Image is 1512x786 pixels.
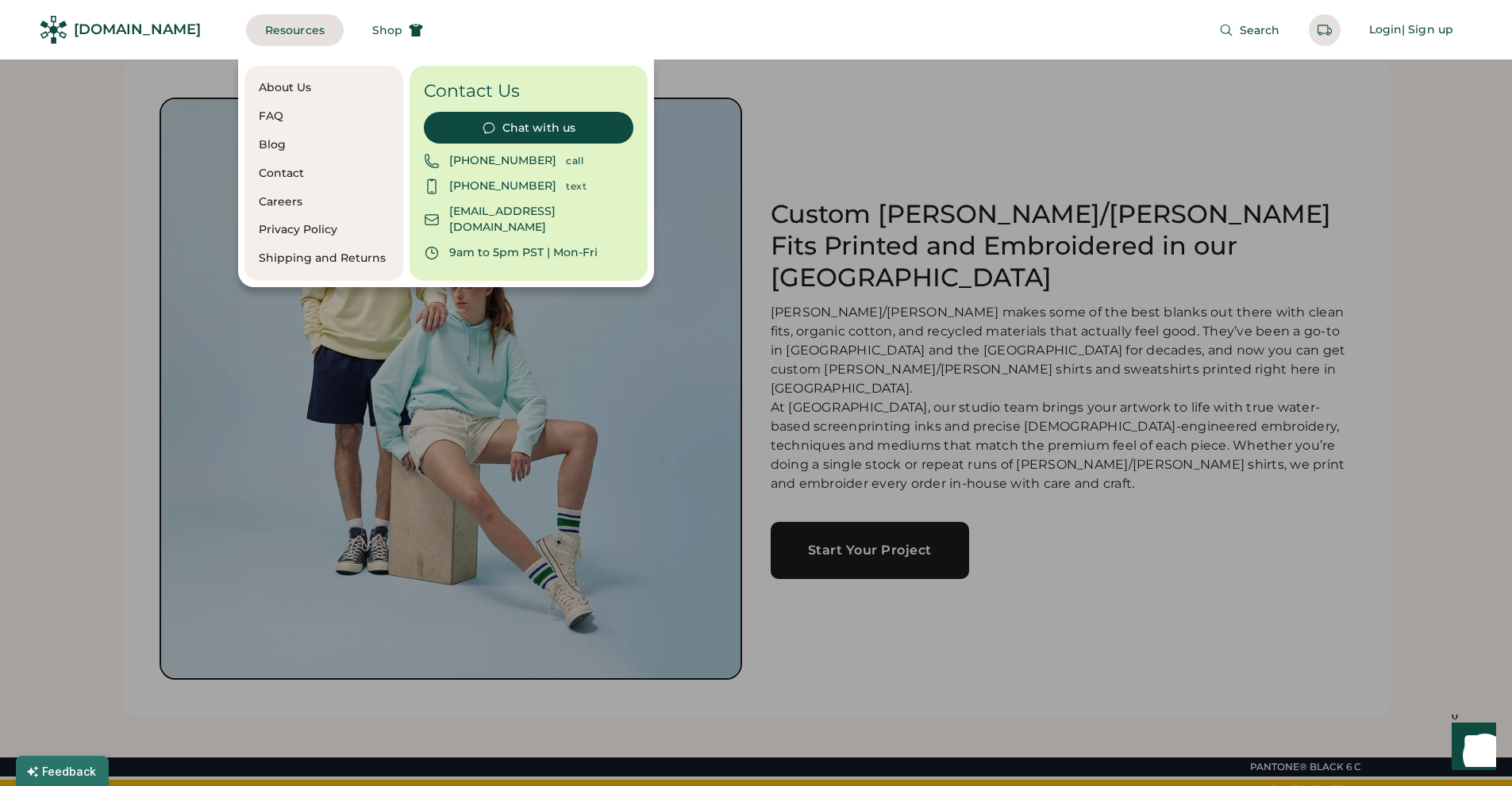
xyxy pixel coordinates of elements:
[353,14,442,46] button: Shop
[259,194,389,210] a: Careers
[566,155,633,167] div: call
[449,245,598,261] div: 9am to 5pm PST | Mon-Fri
[259,109,389,125] a: FAQ
[1402,22,1453,38] div: | Sign up
[372,25,402,36] span: Shop
[1369,22,1402,38] div: Login
[40,16,67,44] img: Rendered Logo - Screens
[259,222,389,238] a: Privacy Policy
[259,137,389,153] a: Blog
[424,112,633,144] button: Chat with us
[1200,14,1299,46] button: Search
[449,178,556,194] div: [PHONE_NUMBER]
[1309,14,1341,46] button: Retrieve an order
[259,80,389,96] a: About Us
[566,180,633,193] div: text
[424,80,633,102] div: Contact Us
[1437,715,1505,783] iframe: Front Chat
[259,251,389,266] a: Shipping and Returns
[74,20,201,40] div: [DOMAIN_NAME]
[246,14,344,46] button: Resources
[449,153,556,169] div: [PHONE_NUMBER]
[1240,25,1280,36] span: Search
[449,204,633,236] div: [EMAIL_ADDRESS][DOMAIN_NAME]
[259,166,389,182] a: Contact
